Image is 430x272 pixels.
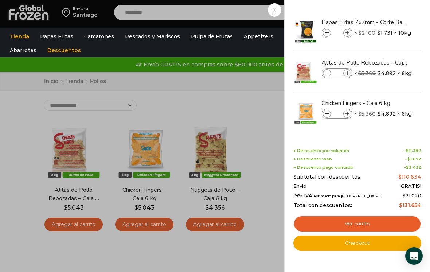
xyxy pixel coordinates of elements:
[398,174,402,180] span: $
[406,165,421,170] bdi: 3.432
[406,148,409,153] span: $
[358,110,376,117] bdi: 5.360
[358,30,361,36] span: $
[399,202,402,209] span: $
[44,43,85,57] a: Descuentos
[354,68,412,78] span: × × 6kg
[378,110,381,117] span: $
[332,29,343,37] input: Product quantity
[358,70,361,77] span: $
[358,70,376,77] bdi: 5.360
[407,156,421,162] bdi: 1.872
[81,30,118,43] a: Camarones
[406,165,409,170] span: $
[378,110,396,117] bdi: 4.892
[358,110,361,117] span: $
[358,30,375,36] bdi: 2.100
[404,148,421,153] span: -
[332,110,343,118] input: Product quantity
[377,29,392,36] bdi: 1.731
[400,183,421,189] span: ¡GRATIS!
[322,18,408,26] a: Papas Fritas 7x7mm - Corte Bastón - Caja 10 kg
[405,247,423,265] div: Open Intercom Messenger
[398,174,421,180] bdi: 110.634
[293,215,421,232] a: Ver carrito
[293,193,381,199] span: 19% IVA
[402,193,406,198] span: $
[293,165,353,170] span: + Descuento pago contado
[121,30,184,43] a: Pescados y Mariscos
[354,28,411,38] span: × × 10kg
[377,29,380,36] span: $
[293,174,360,180] span: Subtotal con descuentos
[354,109,412,119] span: × × 6kg
[404,165,421,170] span: -
[293,202,352,209] span: Total con descuentos:
[399,202,421,209] bdi: 131.654
[281,30,324,43] a: Queso Crema
[312,194,381,198] small: (estimado para [GEOGRAPHIC_DATA])
[293,148,349,153] span: + Descuento por volumen
[332,69,343,77] input: Product quantity
[36,30,77,43] a: Papas Fritas
[406,148,421,153] bdi: 11.382
[6,43,40,57] a: Abarrotes
[402,193,421,198] span: 21.020
[240,30,277,43] a: Appetizers
[407,156,410,162] span: $
[293,183,306,189] span: Envío
[293,157,332,162] span: + Descuento web
[378,70,381,77] span: $
[187,30,236,43] a: Pulpa de Frutas
[406,157,421,162] span: -
[378,70,396,77] bdi: 4.892
[293,236,421,251] a: Checkout
[322,59,408,67] a: Alitas de Pollo Rebozadas - Caja 6 kg
[6,30,33,43] a: Tienda
[322,99,408,107] a: Chicken Fingers - Caja 6 kg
